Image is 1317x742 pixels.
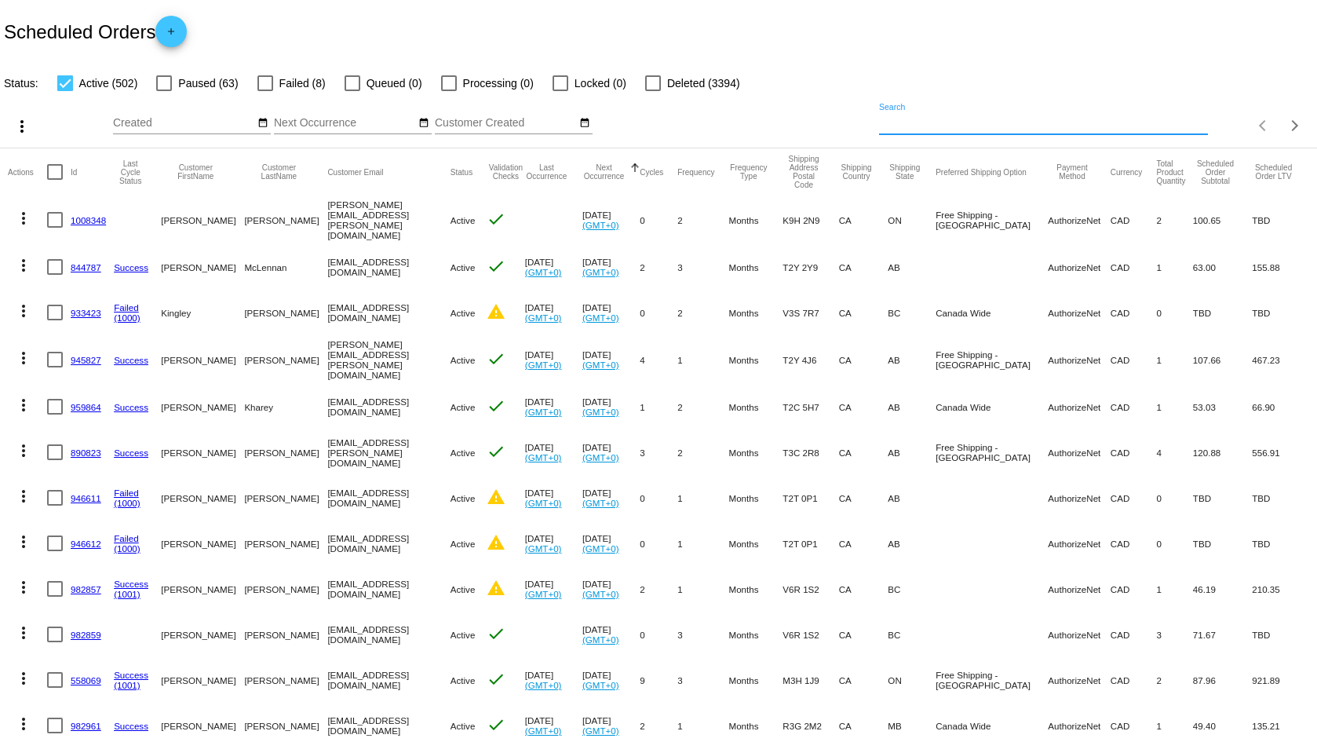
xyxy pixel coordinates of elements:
mat-cell: [DATE] [525,657,582,703]
a: (1001) [114,589,140,599]
mat-icon: more_vert [14,349,33,367]
mat-cell: Free Shipping - [GEOGRAPHIC_DATA] [936,335,1048,384]
a: 982857 [71,584,101,594]
mat-cell: [DATE] [582,657,640,703]
mat-cell: CA [839,657,888,703]
mat-cell: Canada Wide [936,290,1048,335]
mat-cell: 556.91 [1252,429,1309,475]
mat-icon: more_vert [14,396,33,415]
mat-cell: 0 [1156,521,1192,566]
mat-cell: [DATE] [582,612,640,657]
mat-cell: [DATE] [525,566,582,612]
mat-cell: CAD [1111,335,1157,384]
input: Customer Created [435,117,576,130]
mat-cell: 155.88 [1252,244,1309,290]
mat-cell: [EMAIL_ADDRESS][DOMAIN_NAME] [327,244,450,290]
a: (GMT+0) [582,634,619,645]
mat-cell: CA [839,244,888,290]
a: (GMT+0) [525,267,562,277]
a: (GMT+0) [525,589,562,599]
mat-cell: [PERSON_NAME] [244,475,327,521]
mat-cell: Months [728,429,783,475]
mat-cell: 0 [1156,475,1192,521]
button: Change sorting for Status [451,167,472,177]
mat-cell: 2 [1156,196,1192,244]
mat-cell: T2T 0P1 [783,475,838,521]
mat-cell: [PERSON_NAME] [244,657,327,703]
mat-cell: AuthorizeNet [1048,290,1111,335]
a: Success [114,448,148,458]
a: Success [114,721,148,731]
mat-cell: CA [839,612,888,657]
mat-cell: AuthorizeNet [1048,612,1111,657]
mat-icon: more_vert [14,578,33,597]
mat-cell: Months [728,244,783,290]
mat-icon: more_vert [14,487,33,506]
mat-cell: 1 [1156,335,1192,384]
mat-cell: AuthorizeNet [1048,475,1111,521]
mat-cell: 1 [677,566,728,612]
mat-cell: K9H 2N9 [783,196,838,244]
mat-cell: [PERSON_NAME] [244,612,327,657]
mat-cell: CAD [1111,384,1157,429]
mat-cell: [PERSON_NAME] [244,196,327,244]
mat-icon: date_range [257,117,268,130]
mat-cell: [EMAIL_ADDRESS][DOMAIN_NAME] [327,657,450,703]
a: 933423 [71,308,101,318]
mat-cell: Free Shipping - [GEOGRAPHIC_DATA] [936,429,1048,475]
mat-cell: [PERSON_NAME] [161,657,244,703]
mat-cell: TBD [1252,521,1309,566]
mat-cell: BC [888,612,936,657]
mat-cell: AB [888,384,936,429]
mat-cell: [DATE] [525,429,582,475]
mat-cell: [DATE] [525,290,582,335]
span: Status: [4,77,38,90]
mat-cell: CA [839,335,888,384]
mat-cell: Canada Wide [936,384,1048,429]
mat-cell: [PERSON_NAME] [161,566,244,612]
mat-header-cell: Total Product Quantity [1156,148,1192,196]
mat-cell: T2Y 2Y9 [783,244,838,290]
mat-cell: 467.23 [1252,335,1309,384]
mat-cell: [EMAIL_ADDRESS][DOMAIN_NAME] [327,521,450,566]
button: Change sorting for CustomerEmail [327,167,383,177]
a: 946611 [71,493,101,503]
mat-cell: 2 [640,566,677,612]
mat-header-cell: Validation Checks [487,148,525,196]
mat-cell: 0 [1156,290,1192,335]
a: Success [114,355,148,365]
a: (GMT+0) [582,267,619,277]
h2: Scheduled Orders [4,16,187,47]
mat-cell: CA [839,384,888,429]
a: Success [114,670,148,680]
mat-cell: TBD [1252,612,1309,657]
mat-cell: 2 [677,196,728,244]
span: Queued (0) [367,74,422,93]
a: (1000) [114,313,140,323]
mat-cell: CA [839,566,888,612]
mat-cell: 2 [640,244,677,290]
a: 1008348 [71,215,106,225]
mat-cell: 3 [677,612,728,657]
mat-cell: Months [728,521,783,566]
button: Next page [1279,110,1311,141]
mat-cell: V3S 7R7 [783,290,838,335]
mat-cell: 71.67 [1193,612,1252,657]
input: Next Occurrence [274,117,415,130]
mat-cell: AB [888,244,936,290]
mat-cell: 2 [677,290,728,335]
mat-cell: T2C 5H7 [783,384,838,429]
mat-cell: [EMAIL_ADDRESS][DOMAIN_NAME] [327,475,450,521]
mat-icon: add [162,26,181,45]
a: (GMT+0) [582,589,619,599]
mat-cell: AuthorizeNet [1048,566,1111,612]
mat-cell: [DATE] [582,290,640,335]
a: Failed [114,488,139,498]
mat-cell: 3 [1156,612,1192,657]
mat-cell: 1 [640,384,677,429]
mat-cell: ON [888,657,936,703]
mat-cell: BC [888,290,936,335]
mat-cell: CA [839,290,888,335]
span: Locked (0) [575,74,626,93]
mat-cell: T2T 0P1 [783,521,838,566]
